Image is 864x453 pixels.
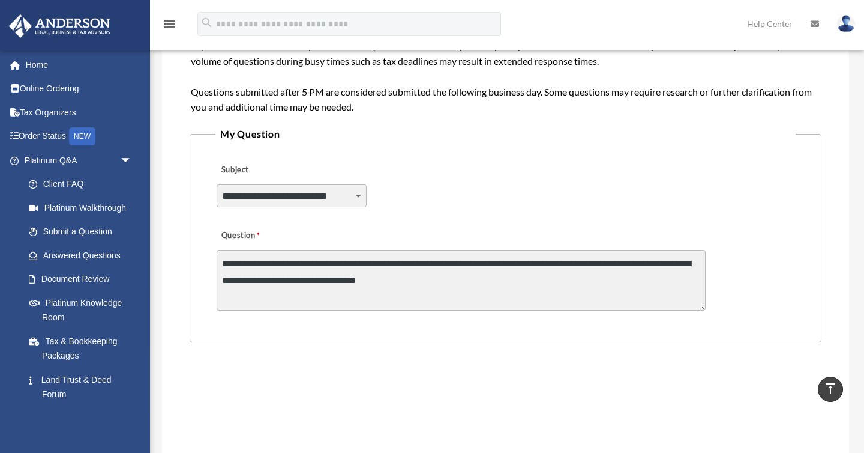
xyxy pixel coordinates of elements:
[8,77,150,101] a: Online Ordering
[162,21,176,31] a: menu
[193,380,376,427] iframe: reCAPTCHA
[17,291,150,329] a: Platinum Knowledge Room
[120,148,144,173] span: arrow_drop_down
[17,172,150,196] a: Client FAQ
[17,267,150,291] a: Document Review
[17,406,150,430] a: Portal Feedback
[17,243,150,267] a: Answered Questions
[17,196,150,220] a: Platinum Walkthrough
[8,148,150,172] a: Platinum Q&Aarrow_drop_down
[162,17,176,31] i: menu
[217,228,310,245] label: Question
[17,368,150,406] a: Land Trust & Deed Forum
[823,382,838,396] i: vertical_align_top
[818,377,843,402] a: vertical_align_top
[8,100,150,124] a: Tax Organizers
[8,124,150,149] a: Order StatusNEW
[215,126,796,142] legend: My Question
[217,162,331,179] label: Subject
[17,329,150,368] a: Tax & Bookkeeping Packages
[17,220,144,244] a: Submit a Question
[69,127,95,145] div: NEW
[5,14,114,38] img: Anderson Advisors Platinum Portal
[8,53,150,77] a: Home
[837,15,855,32] img: User Pic
[200,16,214,29] i: search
